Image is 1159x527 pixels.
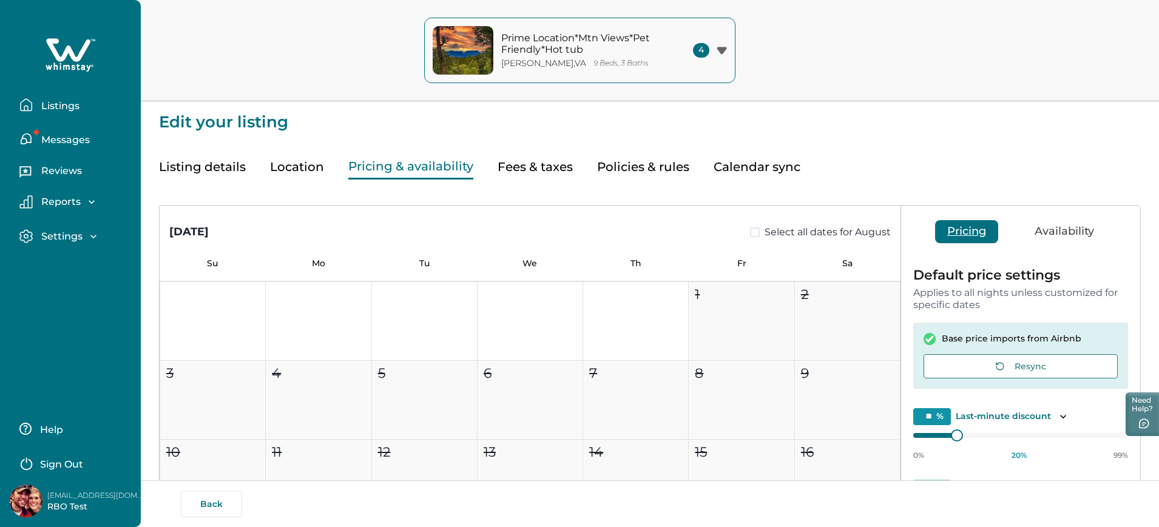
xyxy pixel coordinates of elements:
button: Pricing & availability [348,155,473,180]
p: Reviews [38,165,82,177]
button: Reports [19,195,131,209]
p: Applies to all nights unless customized for specific dates [913,287,1128,310]
button: Pricing [935,220,998,243]
p: Reports [38,196,81,208]
button: Listings [19,93,131,117]
img: property-cover [433,26,493,75]
p: Sa [795,258,901,269]
p: Sign Out [40,458,83,471]
p: Listings [38,100,79,112]
img: Whimstay Host [10,485,42,517]
button: Sign Out [19,451,127,475]
button: Calendar sync [714,155,800,180]
p: [PERSON_NAME] , VA [501,58,586,69]
button: property-coverPrime Location*Mtn Views*Pet Friendly*Hot tub[PERSON_NAME],VA9 Beds, 3 Baths4 [424,18,735,83]
p: Default price settings [913,269,1128,282]
p: Last-minute discount [956,411,1051,423]
p: Messages [38,134,90,146]
span: Select all dates for August [765,225,891,240]
p: 99% [1113,451,1128,460]
p: RBO Test [47,501,144,513]
span: 4 [693,43,709,58]
p: 0% [913,451,924,460]
p: Help [36,424,63,436]
div: [DATE] [169,224,209,240]
button: Availability [1022,220,1106,243]
p: 20 % [1012,451,1027,460]
p: [EMAIL_ADDRESS][DOMAIN_NAME] [47,489,144,502]
button: Policies & rules [597,155,689,180]
button: Fees & taxes [498,155,573,180]
p: Fr [689,258,794,269]
button: Resync [924,354,1118,378]
p: Tu [371,258,477,269]
button: Toggle description [1056,409,1070,424]
button: Messages [19,127,131,151]
button: Listing details [159,155,246,180]
button: Location [270,155,324,180]
p: Su [160,258,265,269]
button: Settings [19,229,131,243]
p: 9 Beds, 3 Baths [593,59,649,68]
button: Back [181,491,242,517]
p: Prime Location*Mtn Views*Pet Friendly*Hot tub [501,32,665,56]
button: Help [19,417,127,441]
p: Th [583,258,689,269]
p: Edit your listing [159,101,1141,130]
p: Settings [38,230,83,243]
p: We [477,258,583,269]
p: Base price imports from Airbnb [942,333,1081,345]
button: Reviews [19,161,131,185]
p: Mo [265,258,371,269]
